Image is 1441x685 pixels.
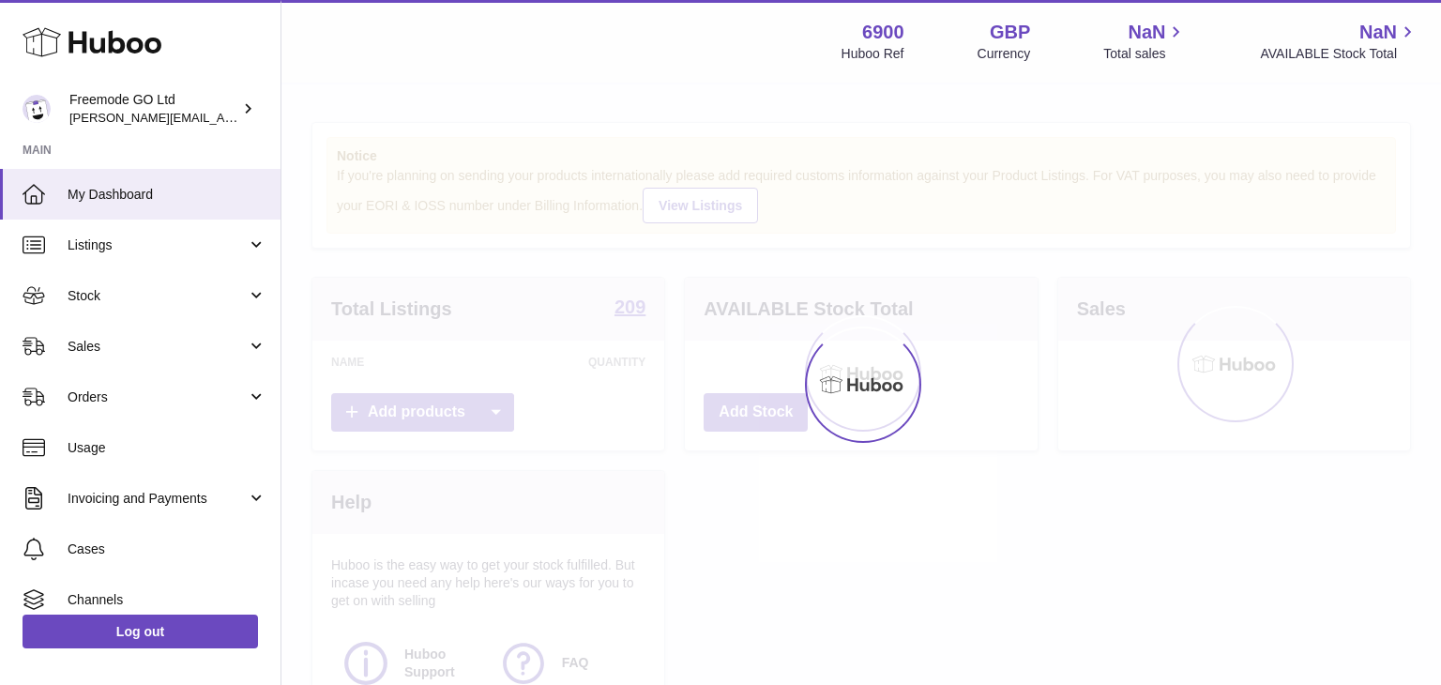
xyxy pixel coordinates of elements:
span: [PERSON_NAME][EMAIL_ADDRESS][DOMAIN_NAME] [69,110,376,125]
span: NaN [1128,20,1165,45]
div: Freemode GO Ltd [69,91,238,127]
span: Orders [68,388,247,406]
div: Huboo Ref [842,45,904,63]
span: Cases [68,540,266,558]
span: Usage [68,439,266,457]
span: Sales [68,338,247,356]
div: Currency [978,45,1031,63]
span: Invoicing and Payments [68,490,247,508]
strong: 6900 [862,20,904,45]
span: NaN [1359,20,1397,45]
span: AVAILABLE Stock Total [1260,45,1418,63]
span: My Dashboard [68,186,266,204]
strong: GBP [990,20,1030,45]
span: Listings [68,236,247,254]
img: lenka.smikniarova@gioteck.com [23,95,51,123]
span: Total sales [1103,45,1187,63]
a: Log out [23,615,258,648]
span: Stock [68,287,247,305]
a: NaN Total sales [1103,20,1187,63]
a: NaN AVAILABLE Stock Total [1260,20,1418,63]
span: Channels [68,591,266,609]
